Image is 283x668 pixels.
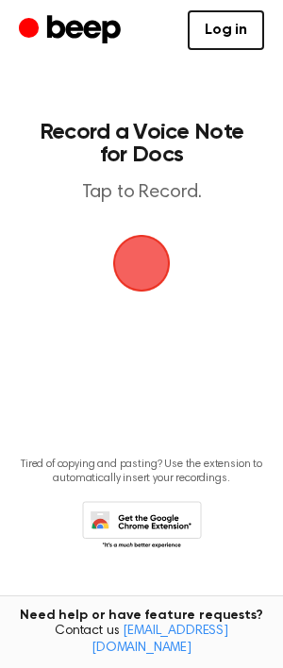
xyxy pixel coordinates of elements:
a: [EMAIL_ADDRESS][DOMAIN_NAME] [92,625,228,655]
h1: Record a Voice Note for Docs [34,121,249,166]
p: Tired of copying and pasting? Use the extension to automatically insert your recordings. [15,458,268,486]
img: Beep Logo [113,235,170,292]
p: Tap to Record. [34,181,249,205]
a: Beep [19,12,125,49]
a: Log in [188,10,264,50]
span: Contact us [11,624,272,657]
